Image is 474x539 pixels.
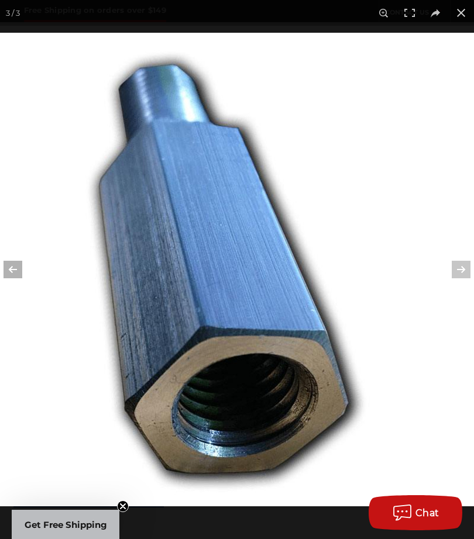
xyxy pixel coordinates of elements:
[433,240,474,299] button: Next (arrow right)
[369,495,462,530] button: Chat
[117,500,129,512] button: Close teaser
[415,507,439,519] span: Chat
[25,519,107,530] span: Get Free Shipping
[12,510,119,539] div: Get Free ShippingClose teaser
